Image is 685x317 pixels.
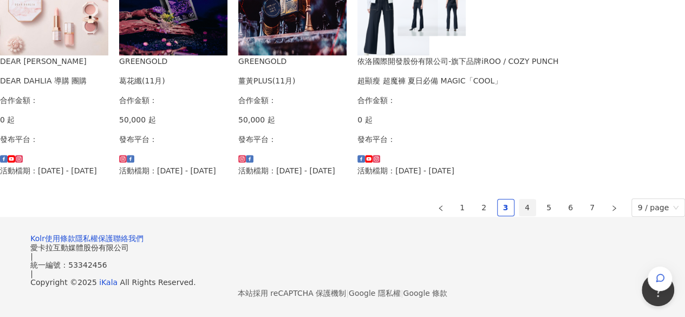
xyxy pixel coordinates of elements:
a: 7 [584,199,601,216]
div: 愛卡拉互動媒體股份有限公司 [30,243,655,252]
li: 7 [584,199,601,216]
li: 4 [519,199,536,216]
a: Kolr [30,234,45,243]
p: 合作金額： [357,94,558,106]
p: 合作金額： [238,94,347,106]
li: 2 [475,199,493,216]
li: 1 [454,199,471,216]
li: Previous Page [432,199,449,216]
a: 6 [563,199,579,216]
button: left [432,199,449,216]
a: 聯絡我們 [113,234,143,243]
div: GREENGOLD [238,55,347,67]
a: 4 [519,199,536,216]
span: left [438,205,444,211]
div: Copyright © 2025 All Rights Reserved. [30,278,655,287]
p: 合作金額： [119,94,227,106]
p: 活動檔期：[DATE] - [DATE] [119,165,227,177]
span: | [30,269,33,278]
a: 2 [476,199,492,216]
a: 3 [498,199,514,216]
li: 6 [562,199,579,216]
a: iKala [99,278,118,287]
div: 統一編號：53342456 [30,261,655,269]
iframe: Help Scout Beacon - Open [642,274,674,306]
a: 隱私權保護 [75,234,113,243]
div: 超顯瘦 超魔褲 夏日必備 MAGIC「COOL」 [357,75,558,87]
p: 0 起 [357,114,558,126]
div: 薑黃PLUS(11月) [238,75,347,87]
button: right [605,199,623,216]
p: 活動檔期：[DATE] - [DATE] [357,165,558,177]
p: 發布平台： [357,133,558,145]
div: 葛花纖(11月) [119,75,227,87]
a: Google 隱私權 [349,289,401,297]
p: 發布平台： [119,133,227,145]
span: 本站採用 reCAPTCHA 保護機制 [238,287,447,300]
span: | [30,252,33,261]
span: right [611,205,617,211]
li: Next Page [605,199,623,216]
a: 5 [541,199,557,216]
span: | [401,289,403,297]
div: GREENGOLD [119,55,227,67]
p: 活動檔期：[DATE] - [DATE] [238,165,347,177]
span: | [346,289,349,297]
div: 依洛國際開發股份有限公司-旗下品牌iROO / COZY PUNCH [357,55,558,67]
p: 50,000 起 [119,114,227,126]
p: 發布平台： [238,133,347,145]
li: 5 [540,199,558,216]
span: 9 / page [638,199,679,216]
p: 50,000 起 [238,114,347,126]
a: 1 [454,199,471,216]
a: 使用條款 [45,234,75,243]
li: 3 [497,199,514,216]
a: Google 條款 [403,289,447,297]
